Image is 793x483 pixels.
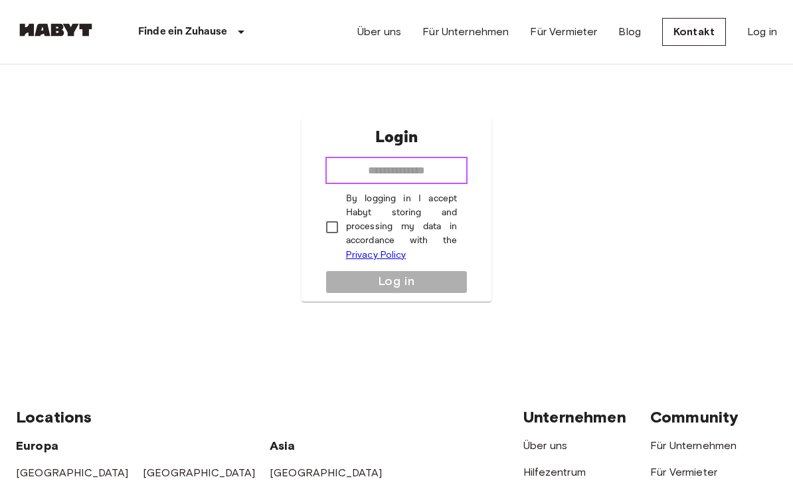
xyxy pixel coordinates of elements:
[650,407,739,427] span: Community
[530,24,597,40] a: Für Vermieter
[270,438,296,453] span: Asia
[16,23,96,37] img: Habyt
[143,466,256,479] a: [GEOGRAPHIC_DATA]
[662,18,726,46] a: Kontakt
[618,24,641,40] a: Blog
[16,466,129,479] a: [GEOGRAPHIC_DATA]
[346,249,406,260] a: Privacy Policy
[16,438,58,453] span: Europa
[523,466,586,478] a: Hilfezentrum
[747,24,777,40] a: Log in
[346,192,458,262] p: By logging in I accept Habyt storing and processing my data in accordance with the
[375,126,418,149] p: Login
[270,466,383,479] a: [GEOGRAPHIC_DATA]
[523,407,626,427] span: Unternehmen
[650,439,737,452] a: Für Unternehmen
[16,407,92,427] span: Locations
[138,24,228,40] p: Finde ein Zuhause
[650,466,717,478] a: Für Vermieter
[422,24,509,40] a: Für Unternehmen
[523,439,567,452] a: Über uns
[357,24,401,40] a: Über uns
